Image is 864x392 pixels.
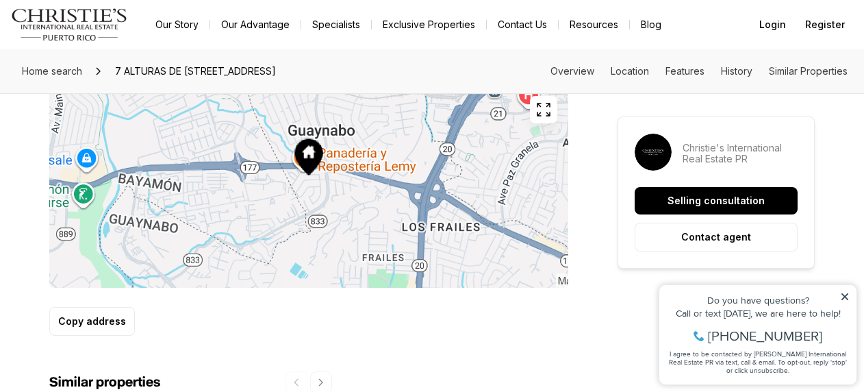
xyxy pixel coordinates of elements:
h2: Similar properties [49,374,160,391]
a: Skip to: Overview [550,65,594,77]
a: Resources [559,15,629,34]
div: Do you have questions? [14,31,198,40]
p: Christie's International Real Estate PR [683,143,798,164]
a: Our Story [144,15,209,34]
p: Copy address [58,316,126,327]
p: Contact agent [681,232,751,243]
a: Specialists [301,15,371,34]
a: Blog [630,15,672,34]
a: Our Advantage [210,15,301,34]
div: Call or text [DATE], we are here to help! [14,44,198,53]
button: Register [797,11,853,38]
span: 7 ALTURAS DE [STREET_ADDRESS] [110,60,281,82]
button: Copy address [49,307,135,336]
span: [PHONE_NUMBER] [56,64,170,78]
span: Register [805,19,845,30]
a: Skip to: Location [611,65,649,77]
a: Exclusive Properties [372,15,486,34]
button: Contact Us [487,15,558,34]
img: logo [11,8,128,41]
span: Login [759,19,786,30]
a: Home search [16,60,88,82]
span: Home search [22,65,82,77]
button: Contact agent [635,223,798,252]
nav: Page section menu [550,66,848,77]
a: Skip to: Similar Properties [769,65,848,77]
span: I agree to be contacted by [PERSON_NAME] International Real Estate PR via text, call & email. To ... [17,84,195,110]
button: Selling consultation [635,187,798,215]
button: Login [751,11,794,38]
a: Skip to: History [721,65,752,77]
img: Map of 7 ALTURAS DE TORRIMAR #11-7, GUAYNABO PR, 00969 [49,85,568,288]
p: Selling consultation [668,195,765,206]
a: Skip to: Features [665,65,704,77]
